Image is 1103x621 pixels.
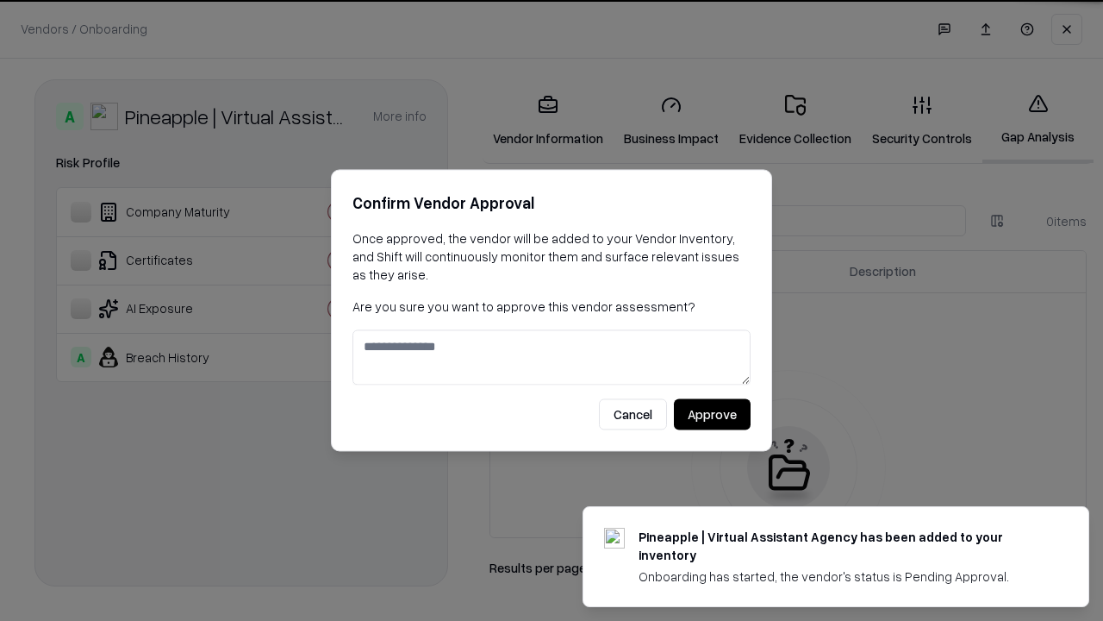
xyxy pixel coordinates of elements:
button: Cancel [599,399,667,430]
div: Onboarding has started, the vendor's status is Pending Approval. [639,568,1047,586]
h2: Confirm Vendor Approval [352,191,751,216]
p: Are you sure you want to approve this vendor assessment? [352,298,751,316]
div: Pineapple | Virtual Assistant Agency has been added to your inventory [639,528,1047,564]
p: Once approved, the vendor will be added to your Vendor Inventory, and Shift will continuously mon... [352,229,751,284]
button: Approve [674,399,751,430]
img: trypineapple.com [604,528,625,549]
